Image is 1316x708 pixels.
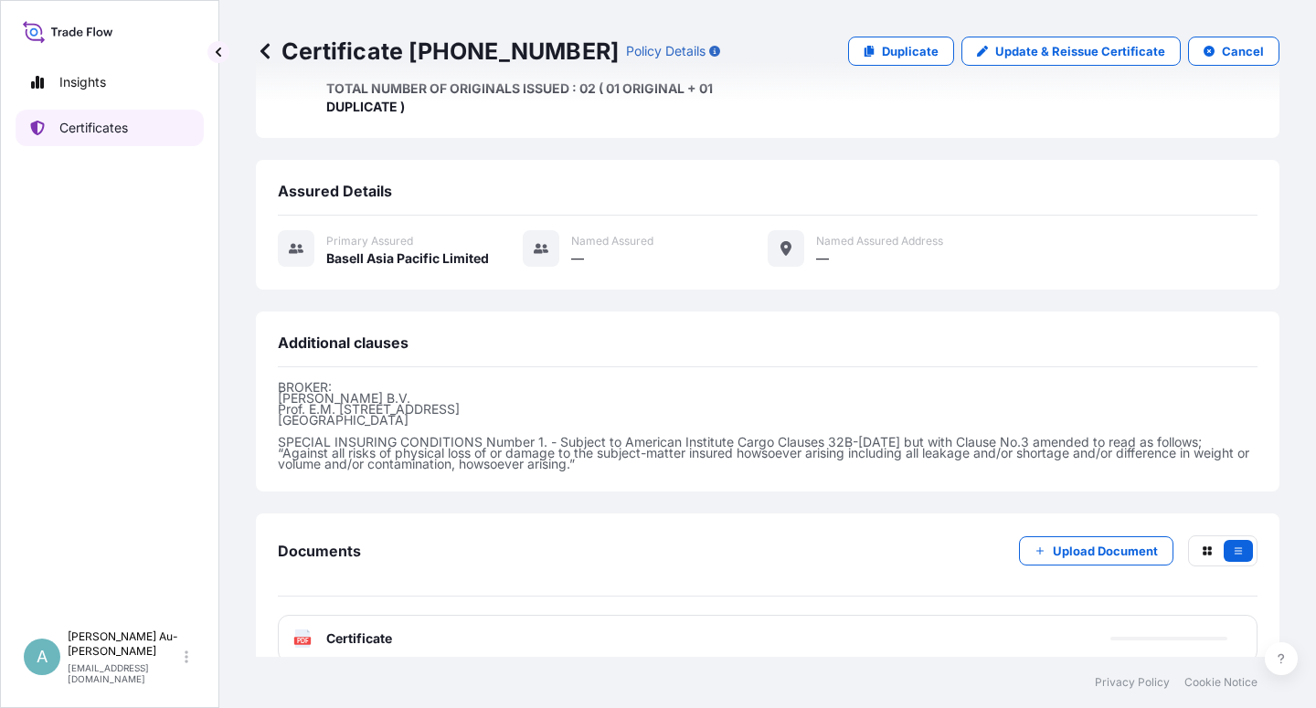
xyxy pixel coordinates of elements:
[278,333,409,352] span: Additional clauses
[816,234,943,248] span: Named Assured Address
[882,42,939,60] p: Duplicate
[68,629,181,659] p: [PERSON_NAME] Au-[PERSON_NAME]
[68,662,181,684] p: [EMAIL_ADDRESS][DOMAIN_NAME]
[256,37,619,66] p: Certificate [PHONE_NUMBER]
[326,249,489,268] span: Basell Asia Pacific Limited
[59,73,106,91] p: Insights
[995,42,1165,60] p: Update & Reissue Certificate
[1222,42,1264,60] p: Cancel
[278,542,361,560] span: Documents
[59,119,128,137] p: Certificates
[326,629,392,648] span: Certificate
[816,249,829,268] span: —
[961,37,1181,66] a: Update & Reissue Certificate
[16,110,204,146] a: Certificates
[37,648,48,666] span: A
[626,42,706,60] p: Policy Details
[571,249,584,268] span: —
[571,234,653,248] span: Named Assured
[278,182,392,200] span: Assured Details
[16,64,204,100] a: Insights
[1095,675,1170,690] a: Privacy Policy
[848,37,954,66] a: Duplicate
[1188,37,1279,66] button: Cancel
[1053,542,1158,560] p: Upload Document
[1019,536,1173,565] button: Upload Document
[326,234,413,248] span: Primary assured
[297,638,309,644] text: PDF
[278,382,1258,470] p: BROKER: [PERSON_NAME] B.V. Prof. E.M. [STREET_ADDRESS] [GEOGRAPHIC_DATA] SPECIAL INSURING CONDITI...
[1184,675,1258,690] a: Cookie Notice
